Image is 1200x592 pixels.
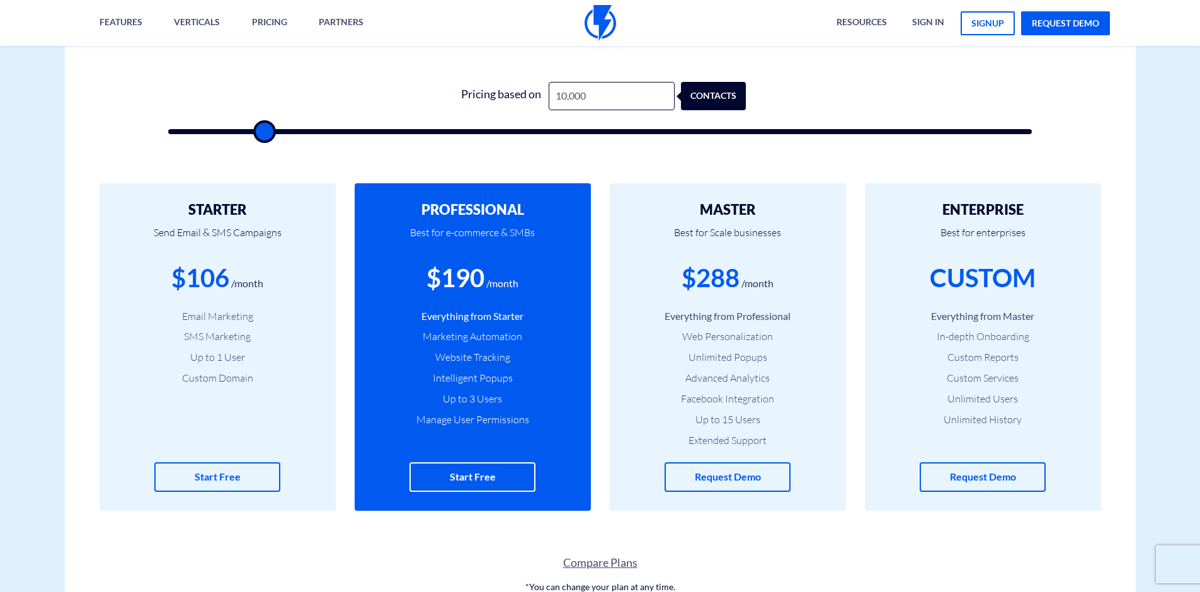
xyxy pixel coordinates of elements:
[682,260,740,296] div: $288
[884,217,1082,260] p: Best for enterprises
[629,329,827,344] li: Web Personalization
[884,202,1082,217] h2: ENTERPRISE
[884,329,1082,344] li: In-depth Onboarding
[920,462,1046,492] a: Request Demo
[374,350,572,365] li: Website Tracking
[961,11,1015,35] a: signup
[884,413,1082,427] li: Unlimited History
[374,392,572,406] li: Up to 3 Users
[884,350,1082,365] li: Custom Reports
[454,82,549,110] div: Pricing based on
[486,276,518,291] div: /month
[884,392,1082,406] li: Unlimited Users
[171,260,229,296] div: $106
[65,555,1136,571] a: Compare Plans
[930,260,1036,296] div: CUSTOM
[629,202,827,217] h2: MASTER
[409,462,535,492] a: Start Free
[629,371,827,385] li: Advanced Analytics
[374,309,572,324] li: Everything from Starter
[426,260,484,296] div: $190
[1021,11,1110,35] a: request demo
[374,371,572,385] li: Intelligent Popups
[665,462,791,492] a: Request Demo
[629,309,827,324] li: Everything from Professional
[629,392,827,406] li: Facebook Integration
[118,309,317,324] li: Email Marketing
[629,350,827,365] li: Unlimited Popups
[741,276,774,291] div: /month
[374,329,572,344] li: Marketing Automation
[374,413,572,427] li: Manage User Permissions
[231,276,263,291] div: /month
[374,217,572,260] p: Best for e-commerce & SMBs
[629,217,827,260] p: Best for Scale businesses
[118,350,317,365] li: Up to 1 User
[118,329,317,344] li: SMS Marketing
[629,413,827,427] li: Up to 15 Users
[692,82,757,110] div: contacts
[374,202,572,217] h2: PROFESSIONAL
[118,217,317,260] p: Send Email & SMS Campaigns
[118,202,317,217] h2: STARTER
[154,462,280,492] a: Start Free
[118,371,317,385] li: Custom Domain
[884,309,1082,324] li: Everything from Master
[629,433,827,448] li: Extended Support
[884,371,1082,385] li: Custom Services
